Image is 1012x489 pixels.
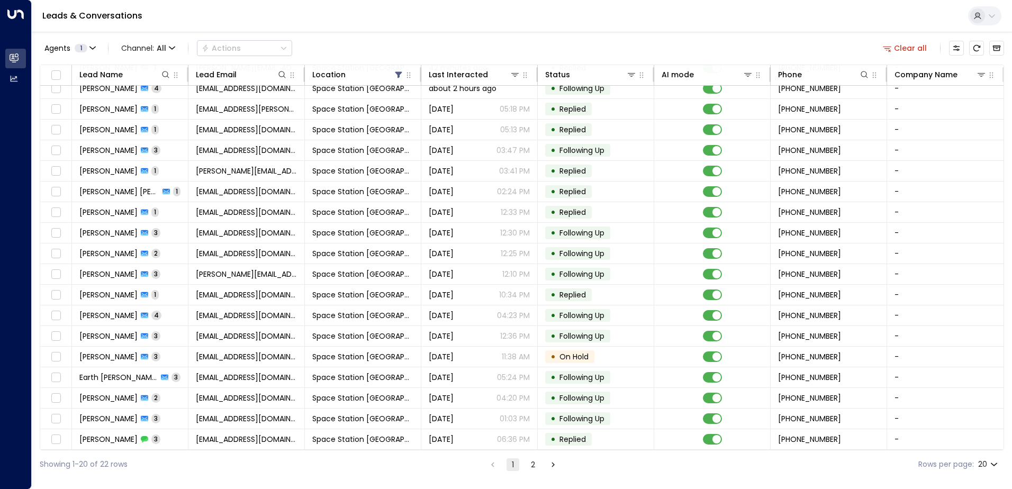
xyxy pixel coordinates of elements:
[550,348,556,366] div: •
[312,228,413,238] span: Space Station Solihull
[778,413,841,424] span: +447530514061
[79,413,138,424] span: Rupinder Bhamra
[49,206,62,219] span: Toggle select row
[887,140,1004,160] td: -
[312,104,413,114] span: Space Station Solihull
[559,393,604,403] span: Following Up
[312,83,413,94] span: Space Station Solihull
[887,99,1004,119] td: -
[949,41,964,56] button: Customize
[49,227,62,240] span: Toggle select row
[550,245,556,262] div: •
[887,409,1004,429] td: -
[559,207,586,218] span: Replied
[151,393,160,402] span: 2
[550,306,556,324] div: •
[500,413,530,424] p: 01:03 PM
[887,285,1004,305] td: -
[550,265,556,283] div: •
[79,186,159,197] span: Connor Lyon
[887,264,1004,284] td: -
[151,434,160,443] span: 3
[662,68,753,81] div: AI mode
[79,207,138,218] span: Reem Bulla
[500,124,530,135] p: 05:13 PM
[550,100,556,118] div: •
[550,286,556,304] div: •
[550,224,556,242] div: •
[429,372,454,383] span: Aug 19, 2025
[312,331,413,341] span: Space Station Solihull
[559,248,604,259] span: Following Up
[550,183,556,201] div: •
[497,434,530,445] p: 06:36 PM
[79,351,138,362] span: Stuart Thomas
[312,393,413,403] span: Space Station Solihull
[49,69,62,82] span: Toggle select all
[151,125,159,134] span: 1
[196,269,297,279] span: james.a.m.thomas@googlemail.com
[49,371,62,384] span: Toggle select row
[497,186,530,197] p: 02:24 PM
[49,330,62,343] span: Toggle select row
[79,104,138,114] span: Keirin McCamley
[778,269,841,279] span: +447960633077
[196,351,297,362] span: stuart.thomas5@outlook.com
[49,123,62,137] span: Toggle select row
[49,392,62,405] span: Toggle select row
[778,372,841,383] span: +447986004231
[429,413,454,424] span: Aug 17, 2025
[151,249,160,258] span: 2
[429,166,454,176] span: Yesterday
[778,83,841,94] span: +447976291234
[550,368,556,386] div: •
[196,68,287,81] div: Lead Email
[887,347,1004,367] td: -
[550,327,556,345] div: •
[559,124,586,135] span: Replied
[778,248,841,259] span: +447871251367
[429,104,454,114] span: Yesterday
[49,268,62,281] span: Toggle select row
[550,410,556,428] div: •
[49,412,62,425] span: Toggle select row
[117,41,179,56] button: Channel:All
[312,68,346,81] div: Location
[151,269,160,278] span: 3
[550,141,556,159] div: •
[79,145,138,156] span: Drew Hill
[887,367,1004,387] td: -
[40,41,100,56] button: Agents1
[778,186,841,197] span: +447740552213
[429,393,454,403] span: Aug 19, 2025
[486,458,560,471] nav: pagination navigation
[151,104,159,113] span: 1
[429,310,454,321] span: Aug 20, 2025
[501,207,530,218] p: 12:33 PM
[429,248,454,259] span: Yesterday
[887,182,1004,202] td: -
[151,414,160,423] span: 3
[196,207,297,218] span: reem_bulla@hotmail.co.uk
[151,146,160,155] span: 3
[778,68,802,81] div: Phone
[79,372,158,383] span: Earth Kerwin
[151,311,161,320] span: 4
[547,458,559,471] button: Go to next page
[196,372,297,383] span: earthkerwin@gmail.com
[502,351,530,362] p: 11:38 AM
[887,326,1004,346] td: -
[887,120,1004,140] td: -
[312,186,413,197] span: Space Station Solihull
[79,269,138,279] span: James Thomas
[429,207,454,218] span: Yesterday
[778,207,841,218] span: +447854465861
[778,166,841,176] span: +447869567075
[312,310,413,321] span: Space Station Solihull
[559,104,586,114] span: Replied
[429,124,454,135] span: Yesterday
[151,352,160,361] span: 3
[196,104,297,114] span: keirin@mccamley.com.au
[196,124,297,135] span: rachaelbatchelor@icloud.com
[778,331,841,341] span: +447885912752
